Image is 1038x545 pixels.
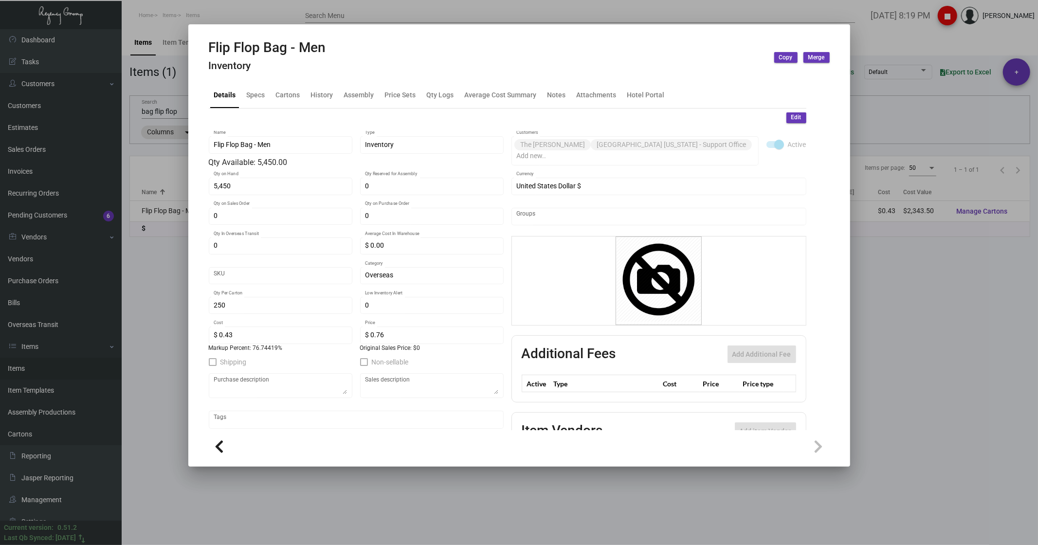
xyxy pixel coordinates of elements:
[522,422,603,440] h2: Item Vendors
[514,139,591,150] mat-chip: The [PERSON_NAME]
[57,523,77,533] div: 0.51.2
[728,345,796,363] button: Add Additional Fee
[427,90,454,100] div: Qty Logs
[700,375,740,392] th: Price
[522,345,616,363] h2: Additional Fees
[209,157,504,168] div: Qty Available: 5,450.00
[311,90,333,100] div: History
[220,356,247,368] span: Shipping
[465,90,537,100] div: Average Cost Summary
[522,375,551,392] th: Active
[779,54,793,62] span: Copy
[786,112,806,123] button: Edit
[627,90,665,100] div: Hotel Portal
[516,213,801,220] input: Add new..
[803,52,830,63] button: Merge
[735,422,796,440] button: Add item Vendor
[740,427,791,435] span: Add item Vendor
[516,152,753,160] input: Add new..
[788,139,806,150] span: Active
[4,533,76,543] div: Last Qb Synced: [DATE]
[808,54,825,62] span: Merge
[214,90,236,100] div: Details
[209,60,326,72] h4: Inventory
[732,350,791,358] span: Add Additional Fee
[247,90,265,100] div: Specs
[591,139,752,150] mat-chip: [GEOGRAPHIC_DATA] [US_STATE] - Support Office
[660,375,700,392] th: Cost
[791,113,801,122] span: Edit
[547,90,566,100] div: Notes
[577,90,617,100] div: Attachments
[4,523,54,533] div: Current version:
[385,90,416,100] div: Price Sets
[774,52,798,63] button: Copy
[276,90,300,100] div: Cartons
[209,39,326,56] h2: Flip Flop Bag - Men
[740,375,784,392] th: Price type
[551,375,660,392] th: Type
[344,90,374,100] div: Assembly
[372,356,409,368] span: Non-sellable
